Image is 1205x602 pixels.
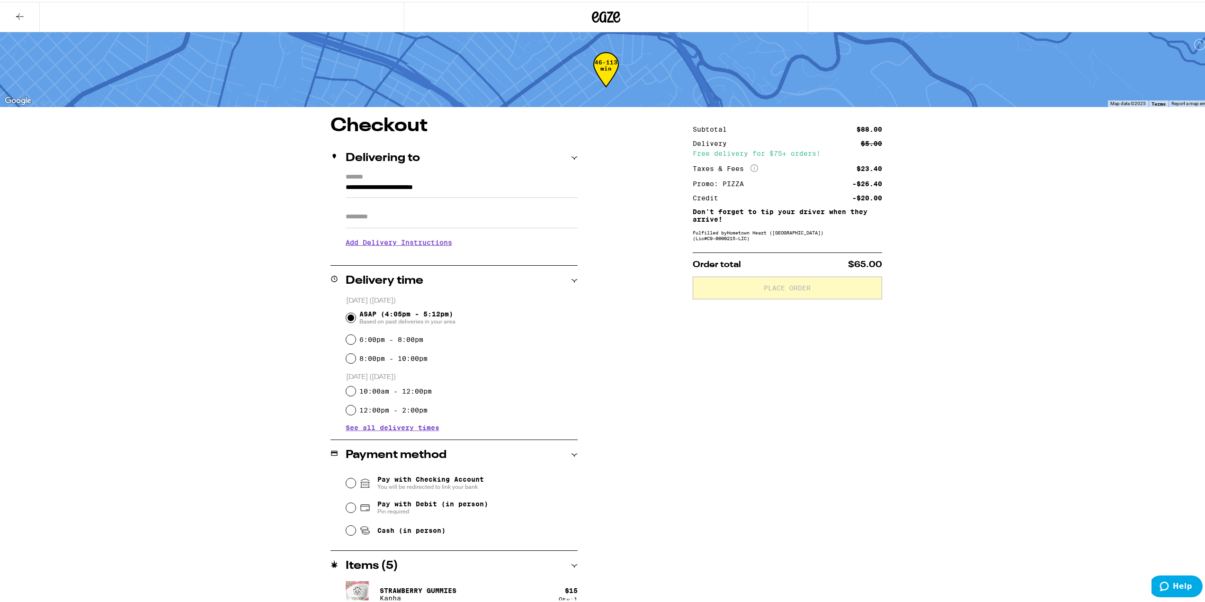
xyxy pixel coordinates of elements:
[565,585,578,593] div: $ 15
[693,275,882,297] button: Place Order
[380,585,456,593] p: Strawberry Gummies
[359,404,428,412] label: 12:00pm - 2:00pm
[852,179,882,185] div: -$26.40
[2,93,34,105] a: Open this area in Google Maps (opens a new window)
[693,162,758,171] div: Taxes & Fees
[2,93,34,105] img: Google
[359,316,455,323] span: Based on past deliveries in your area
[857,163,882,170] div: $23.40
[346,273,423,285] h2: Delivery time
[346,252,578,259] p: We'll contact you at [PHONE_NUMBER] when we arrive
[848,259,882,267] span: $65.00
[593,57,619,93] div: 46-113 min
[693,193,725,199] div: Credit
[346,230,578,252] h3: Add Delivery Instructions
[359,353,428,360] label: 8:00pm - 10:00pm
[693,259,741,267] span: Order total
[380,593,456,600] p: Kanha
[693,138,733,145] div: Delivery
[693,206,882,221] p: Don't forget to tip your driver when they arrive!
[359,308,455,323] span: ASAP (4:05pm - 5:12pm)
[693,124,733,131] div: Subtotal
[377,506,488,513] span: Pin required
[346,151,420,162] h2: Delivering to
[330,115,578,134] h1: Checkout
[764,283,811,289] span: Place Order
[1151,574,1203,597] iframe: Opens a widget where you can find more information
[377,498,488,506] span: Pay with Debit (in person)
[346,295,578,304] p: [DATE] ([DATE])
[359,386,432,393] label: 10:00am - 12:00pm
[377,474,484,489] span: Pay with Checking Account
[559,594,578,601] div: Qty: 1
[346,371,578,380] p: [DATE] ([DATE])
[1151,99,1166,105] a: Terms
[852,193,882,199] div: -$20.00
[346,558,398,570] h2: Items ( 5 )
[346,448,446,459] h2: Payment method
[1110,99,1146,104] span: Map data ©2025
[377,525,446,532] span: Cash (in person)
[359,334,423,341] label: 6:00pm - 8:00pm
[346,422,439,429] button: See all delivery times
[693,148,882,155] div: Free delivery for $75+ orders!
[693,228,882,239] div: Fulfilled by Hometown Heart ([GEOGRAPHIC_DATA]) (Lic# C9-0000215-LIC )
[693,179,750,185] div: Promo: PIZZA
[857,124,882,131] div: $88.00
[377,481,484,489] span: You will be redirected to link your bank
[861,138,882,145] div: $5.00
